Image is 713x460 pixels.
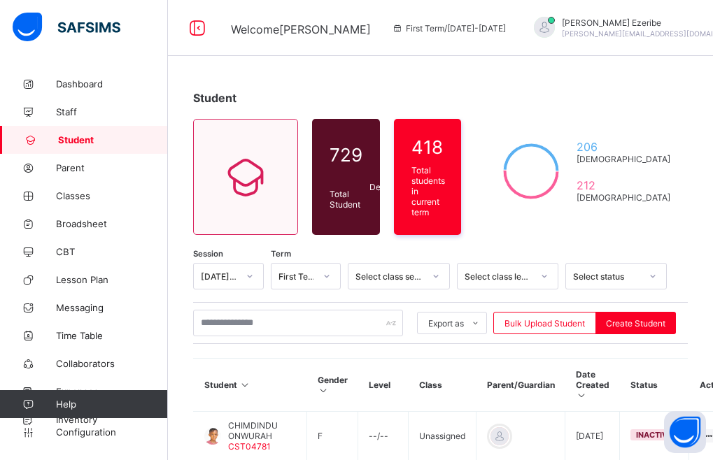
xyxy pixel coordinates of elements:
div: Select status [573,271,641,282]
div: First Term [278,271,316,282]
i: Sort in Ascending Order [318,385,330,396]
span: Messaging [56,302,168,313]
span: Lesson Plan [56,274,168,285]
span: inactive [636,430,672,440]
span: CHIMDINDU ONWURAH [228,420,296,441]
i: Sort in Ascending Order [239,380,251,390]
span: Student [193,91,237,105]
span: 418 [411,136,445,158]
div: Select class level [465,271,532,282]
div: Total Student [326,185,366,213]
span: Active Student [369,138,418,159]
span: Staff [56,106,168,117]
th: Date Created [565,359,620,412]
span: Bulk Upload Student [504,318,585,329]
span: Export as [428,318,464,329]
span: Total students in current term [411,165,445,217]
span: Deactivated Student [369,182,418,203]
span: Broadsheet [56,218,168,229]
span: Session [193,249,223,259]
th: Gender [307,359,358,412]
span: Expenses [56,386,168,397]
span: CST04781 [228,441,271,452]
th: Student [194,359,307,412]
th: Parent/Guardian [476,359,565,412]
button: Open asap [664,411,706,453]
span: Collaborators [56,358,168,369]
span: Dashboard [56,78,168,89]
span: Configuration [56,426,167,438]
th: Class [409,359,476,412]
span: Student [58,134,168,145]
span: Term [271,249,291,259]
th: Level [358,359,409,412]
span: [DEMOGRAPHIC_DATA] [577,154,670,164]
span: Parent [56,162,168,173]
span: 729 [330,144,362,166]
i: Sort in Ascending Order [576,390,588,401]
span: CBT [56,246,168,257]
div: [DATE]-[DATE] [201,271,238,282]
span: Classes [56,190,168,201]
span: session/term information [392,23,506,34]
span: Help [56,398,167,410]
th: Status [620,359,689,412]
span: Create Student [606,318,665,329]
span: 206 [577,140,670,154]
span: 212 [577,178,670,192]
span: [DEMOGRAPHIC_DATA] [577,192,670,203]
div: Select class section [355,271,423,282]
img: safsims [13,13,120,42]
span: Time Table [56,330,168,341]
span: Welcome [PERSON_NAME] [231,22,371,36]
